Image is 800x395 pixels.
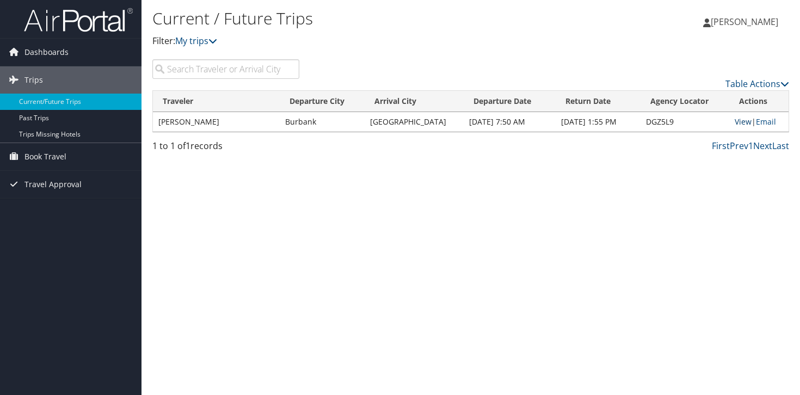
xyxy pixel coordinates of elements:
a: First [712,140,730,152]
span: Travel Approval [24,171,82,198]
th: Departure City: activate to sort column ascending [280,91,365,112]
a: [PERSON_NAME] [703,5,789,38]
p: Filter: [152,34,577,48]
span: Dashboards [24,39,69,66]
th: Arrival City: activate to sort column ascending [365,91,464,112]
span: 1 [186,140,190,152]
td: [PERSON_NAME] [153,112,280,132]
th: Actions [729,91,789,112]
a: 1 [748,140,753,152]
a: Next [753,140,772,152]
img: airportal-logo.png [24,7,133,33]
th: Traveler: activate to sort column ascending [153,91,280,112]
td: | [729,112,789,132]
span: [PERSON_NAME] [711,16,778,28]
a: My trips [175,35,217,47]
td: Burbank [280,112,365,132]
h1: Current / Future Trips [152,7,577,30]
a: Prev [730,140,748,152]
input: Search Traveler or Arrival City [152,59,299,79]
span: Book Travel [24,143,66,170]
td: DGZ5L9 [641,112,729,132]
td: [GEOGRAPHIC_DATA] [365,112,464,132]
a: Last [772,140,789,152]
a: Email [756,116,776,127]
div: 1 to 1 of records [152,139,299,158]
td: [DATE] 1:55 PM [556,112,641,132]
span: Trips [24,66,43,94]
a: View [735,116,752,127]
td: [DATE] 7:50 AM [464,112,555,132]
a: Table Actions [725,78,789,90]
th: Return Date: activate to sort column ascending [556,91,641,112]
th: Agency Locator: activate to sort column ascending [641,91,729,112]
th: Departure Date: activate to sort column descending [464,91,555,112]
